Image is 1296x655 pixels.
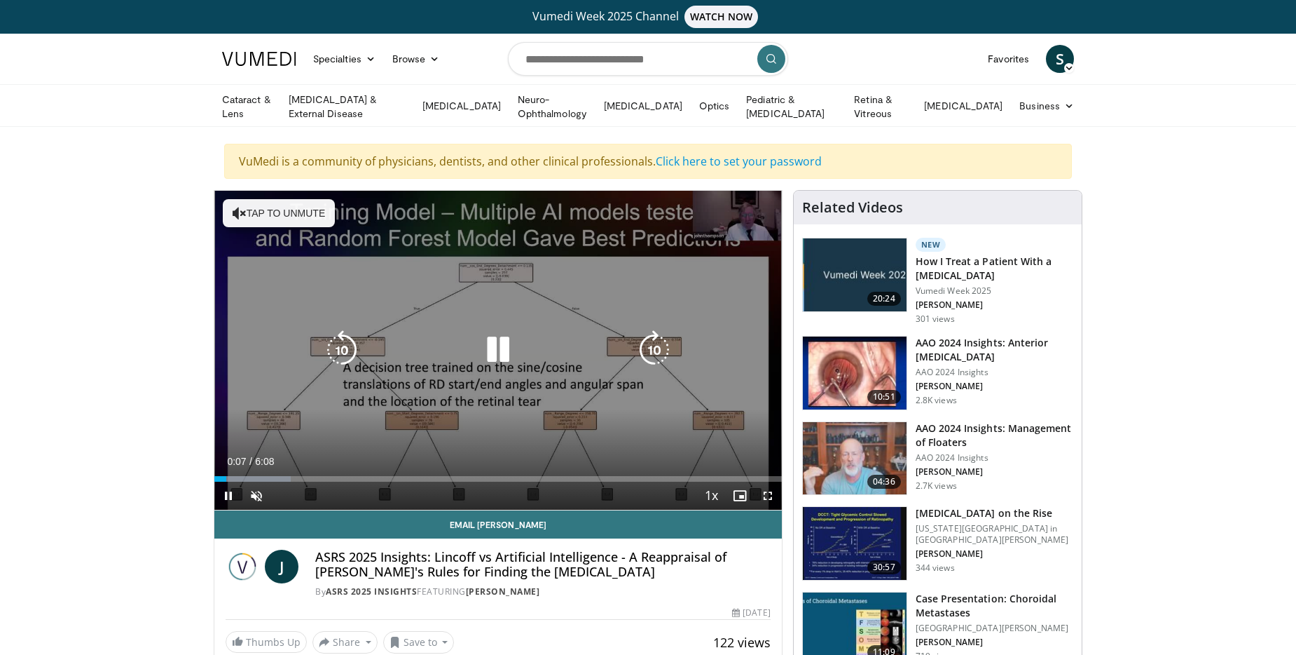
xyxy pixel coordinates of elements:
button: Save to [383,631,455,654]
button: Unmute [242,482,270,510]
a: Retina & Vitreous [846,93,916,121]
button: Fullscreen [754,482,782,510]
a: Email [PERSON_NAME] [214,511,782,539]
div: VuMedi is a community of physicians, dentists, and other clinical professionals. [224,144,1072,179]
a: Neuro-Ophthalmology [509,93,595,121]
div: By FEATURING [315,586,771,598]
p: [PERSON_NAME] [916,381,1073,392]
a: 10:51 AAO 2024 Insights: Anterior [MEDICAL_DATA] AAO 2024 Insights [PERSON_NAME] 2.8K views [802,336,1073,410]
h3: How I Treat a Patient With a [MEDICAL_DATA] [916,255,1073,283]
p: Vumedi Week 2025 [916,285,1073,297]
p: [GEOGRAPHIC_DATA][PERSON_NAME] [916,623,1073,634]
img: fd942f01-32bb-45af-b226-b96b538a46e6.150x105_q85_crop-smart_upscale.jpg [803,337,906,410]
p: 2.8K views [916,395,957,406]
img: 02d29458-18ce-4e7f-be78-7423ab9bdffd.jpg.150x105_q85_crop-smart_upscale.jpg [803,238,906,311]
a: Thumbs Up [226,631,307,653]
a: [MEDICAL_DATA] & External Disease [280,93,414,121]
button: Enable picture-in-picture mode [726,482,754,510]
h4: ASRS 2025 Insights: Lincoff vs Artificial Intelligence - A Reappraisal of [PERSON_NAME]'s Rules f... [315,550,771,580]
p: [PERSON_NAME] [916,637,1073,648]
a: 20:24 New How I Treat a Patient With a [MEDICAL_DATA] Vumedi Week 2025 [PERSON_NAME] 301 views [802,238,1073,325]
p: AAO 2024 Insights [916,452,1073,464]
button: Pause [214,482,242,510]
span: 30:57 [867,560,901,574]
button: Playback Rate [698,482,726,510]
a: ASRS 2025 Insights [326,586,417,597]
a: Business [1011,92,1082,120]
img: 4ce8c11a-29c2-4c44-a801-4e6d49003971.150x105_q85_crop-smart_upscale.jpg [803,507,906,580]
span: 0:07 [227,456,246,467]
a: [PERSON_NAME] [466,586,540,597]
input: Search topics, interventions [508,42,788,76]
button: Tap to unmute [223,199,335,227]
a: 30:57 [MEDICAL_DATA] on the Rise [US_STATE][GEOGRAPHIC_DATA] in [GEOGRAPHIC_DATA][PERSON_NAME] [P... [802,506,1073,581]
span: WATCH NOW [684,6,759,28]
h4: Related Videos [802,199,903,216]
span: 10:51 [867,390,901,404]
p: New [916,238,946,252]
img: ASRS 2025 Insights [226,550,259,583]
span: 6:08 [255,456,274,467]
a: [MEDICAL_DATA] [595,92,691,120]
a: J [265,550,298,583]
div: Progress Bar [214,476,782,482]
p: [PERSON_NAME] [916,466,1073,478]
p: [US_STATE][GEOGRAPHIC_DATA] in [GEOGRAPHIC_DATA][PERSON_NAME] [916,523,1073,546]
button: Share [312,631,378,654]
p: AAO 2024 Insights [916,367,1073,378]
a: Optics [691,92,738,120]
a: [MEDICAL_DATA] [414,92,509,120]
p: 344 views [916,562,955,574]
span: / [249,456,252,467]
div: [DATE] [732,607,770,619]
span: 20:24 [867,292,901,306]
p: [PERSON_NAME] [916,299,1073,311]
p: 2.7K views [916,480,957,492]
a: S [1046,45,1074,73]
p: 301 views [916,313,955,325]
h3: Case Presentation: Choroidal Metastases [916,592,1073,620]
h3: [MEDICAL_DATA] on the Rise [916,506,1073,520]
a: Specialties [305,45,384,73]
span: 122 views [713,634,771,651]
a: Vumedi Week 2025 ChannelWATCH NOW [224,6,1072,28]
h3: AAO 2024 Insights: Management of Floaters [916,421,1073,450]
a: Favorites [979,45,1038,73]
video-js: Video Player [214,191,782,511]
a: Pediatric & [MEDICAL_DATA] [738,93,846,121]
a: [MEDICAL_DATA] [916,92,1011,120]
span: 04:36 [867,475,901,489]
h3: AAO 2024 Insights: Anterior [MEDICAL_DATA] [916,336,1073,364]
a: 04:36 AAO 2024 Insights: Management of Floaters AAO 2024 Insights [PERSON_NAME] 2.7K views [802,421,1073,496]
img: 8e655e61-78ac-4b3e-a4e7-f43113671c25.150x105_q85_crop-smart_upscale.jpg [803,422,906,495]
a: Cataract & Lens [214,93,280,121]
a: Browse [384,45,448,73]
p: [PERSON_NAME] [916,548,1073,560]
img: VuMedi Logo [222,52,296,66]
a: Click here to set your password [656,154,822,169]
